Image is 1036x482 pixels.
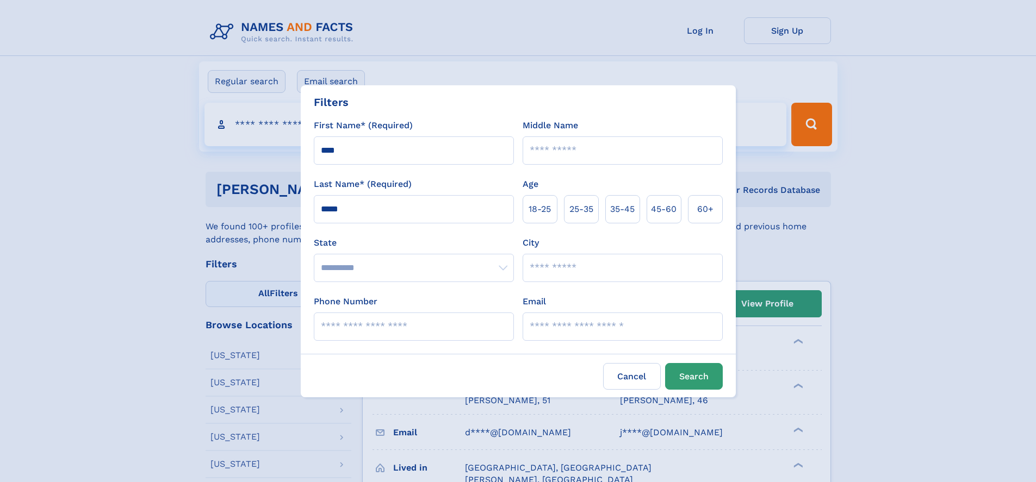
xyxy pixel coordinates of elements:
[314,94,349,110] div: Filters
[651,203,677,216] span: 45‑60
[314,119,413,132] label: First Name* (Required)
[569,203,593,216] span: 25‑35
[603,363,661,390] label: Cancel
[523,119,578,132] label: Middle Name
[665,363,723,390] button: Search
[697,203,714,216] span: 60+
[529,203,551,216] span: 18‑25
[610,203,635,216] span: 35‑45
[523,178,538,191] label: Age
[314,236,514,249] label: State
[314,295,377,308] label: Phone Number
[523,295,546,308] label: Email
[523,236,539,249] label: City
[314,178,412,191] label: Last Name* (Required)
